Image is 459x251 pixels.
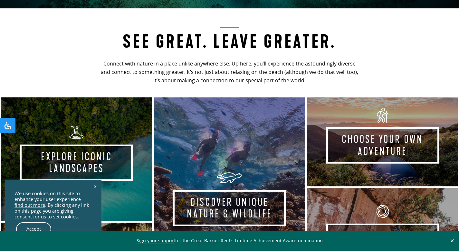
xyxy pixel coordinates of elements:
a: find out more [14,202,45,208]
a: x [91,179,100,193]
h2: See Great. Leave Greater. [99,27,360,53]
a: Accept [16,222,51,236]
a: Sign your support [137,237,175,244]
span: for the Great Barrier Reef’s Lifetime Achievement Award nomination [137,237,323,244]
svg: Open Accessibility Panel [4,122,12,129]
div: We use cookies on this site to enhance your user experience . By clicking any link on this page y... [14,191,92,220]
a: Choose your own adventure [306,96,459,187]
p: Connect with nature in a place unlike anywhere else. Up here, you’ll experience the astoundingly ... [99,60,360,85]
button: Close [448,238,456,244]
